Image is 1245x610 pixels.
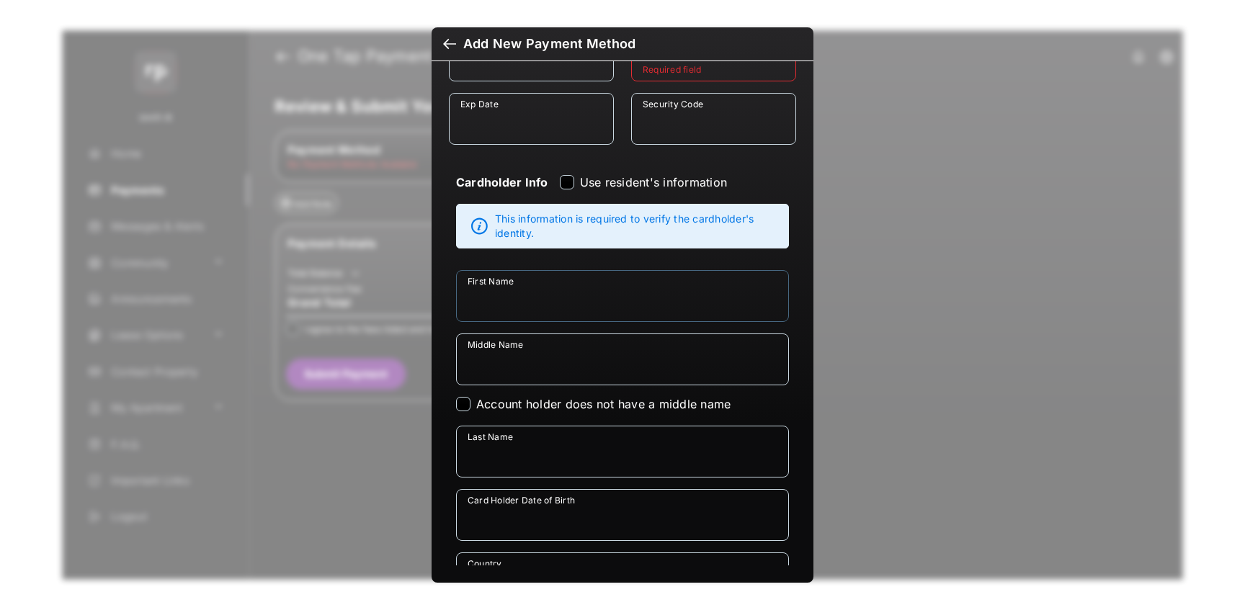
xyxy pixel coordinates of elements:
div: payment_method_screening[postal_addresses][country] [456,552,789,604]
label: Use resident's information [580,175,727,189]
strong: Cardholder Info [456,175,548,215]
label: Account holder does not have a middle name [476,397,731,411]
span: This information is required to verify the cardholder's identity. [495,212,781,241]
div: Add New Payment Method [463,36,635,52]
